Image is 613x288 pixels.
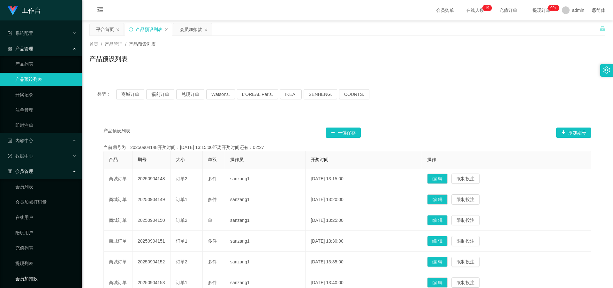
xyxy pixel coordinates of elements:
button: 限制投注 [451,215,480,225]
span: 多件 [208,197,217,202]
span: 单 [208,218,212,223]
a: 会员列表 [15,180,77,193]
span: / [125,42,126,47]
a: 开奖记录 [15,88,77,101]
a: 提现列表 [15,257,77,270]
button: L'ORÉAL Paris. [237,89,278,99]
td: 20250904148 [132,168,171,189]
span: 大小 [176,157,185,162]
i: 图标: close [116,28,120,32]
td: 商城订单 [104,231,132,252]
button: 编 辑 [427,194,448,205]
span: 首页 [89,42,98,47]
span: 多件 [208,259,217,264]
span: 订单2 [176,218,187,223]
i: 图标: global [592,8,596,12]
div: 平台首页 [96,23,114,35]
button: IKEA. [280,89,302,99]
a: 陪玩用户 [15,226,77,239]
i: 图标: appstore-o [8,46,12,51]
button: 编 辑 [427,215,448,225]
i: 图标: form [8,31,12,35]
a: 产品预设列表 [15,73,77,86]
i: 图标: setting [603,66,610,74]
span: 数据中心 [8,153,33,159]
td: 20250904152 [132,252,171,272]
a: 会员加扣款 [15,272,77,285]
a: 会员加减打码量 [15,196,77,208]
p: 1 [485,5,487,11]
button: 编 辑 [427,236,448,246]
span: 产品预设列表 [103,128,130,138]
span: 订单1 [176,197,187,202]
span: / [101,42,102,47]
h1: 产品预设列表 [89,54,128,64]
a: 充值列表 [15,242,77,254]
span: 订单1 [176,280,187,285]
button: 兑现订单 [176,89,204,99]
span: 在线人数 [463,8,487,12]
td: 商城订单 [104,189,132,210]
button: 限制投注 [451,277,480,288]
a: 在线用户 [15,211,77,224]
td: 商城订单 [104,252,132,272]
sup: 1066 [548,5,559,11]
i: 图标: sync [129,27,133,32]
i: 图标: menu-fold [89,0,111,21]
td: [DATE] 13:20:00 [306,189,422,210]
span: 订单2 [176,176,187,181]
h1: 工作台 [22,0,41,21]
td: sanzang1 [225,168,306,189]
td: 商城订单 [104,210,132,231]
button: 图标: plus添加期号 [556,128,591,138]
span: 产品管理 [105,42,123,47]
i: 图标: close [164,28,168,32]
i: 图标: unlock [600,26,605,32]
a: 工作台 [8,8,41,13]
td: sanzang1 [225,231,306,252]
i: 图标: table [8,169,12,174]
span: 多件 [208,176,217,181]
button: SENHENG. [304,89,337,99]
span: 单双 [208,157,217,162]
button: 编 辑 [427,174,448,184]
span: 充值订单 [496,8,520,12]
td: sanzang1 [225,252,306,272]
td: sanzang1 [225,189,306,210]
td: [DATE] 13:30:00 [306,231,422,252]
sup: 19 [482,5,492,11]
div: 产品预设列表 [136,23,163,35]
div: 当前期号为：20250904148开奖时间：[DATE] 13:15:00距离开奖时间还有：02:27 [103,144,591,151]
span: 会员管理 [8,169,33,174]
td: 20250904151 [132,231,171,252]
button: 福利订单 [146,89,174,99]
td: [DATE] 13:15:00 [306,168,422,189]
button: 商城订单 [116,89,144,99]
span: 期号 [138,157,147,162]
i: 图标: profile [8,138,12,143]
button: COURTS. [339,89,369,99]
button: 编 辑 [427,257,448,267]
span: 开奖时间 [311,157,329,162]
a: 产品列表 [15,58,77,70]
span: 内容中心 [8,138,33,143]
td: 20250904149 [132,189,171,210]
div: 会员加扣款 [180,23,202,35]
td: [DATE] 13:25:00 [306,210,422,231]
p: 9 [487,5,489,11]
button: 图标: plus一键保存 [326,128,361,138]
a: 注单管理 [15,104,77,116]
button: 限制投注 [451,236,480,246]
button: 限制投注 [451,194,480,205]
td: 20250904150 [132,210,171,231]
button: 限制投注 [451,174,480,184]
span: 产品管理 [8,46,33,51]
span: 产品预设列表 [129,42,156,47]
span: 操作 [427,157,436,162]
td: [DATE] 13:35:00 [306,252,422,272]
button: 编 辑 [427,277,448,288]
span: 产品 [109,157,118,162]
img: logo.9652507e.png [8,6,18,15]
span: 订单2 [176,259,187,264]
button: Watsons. [206,89,235,99]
